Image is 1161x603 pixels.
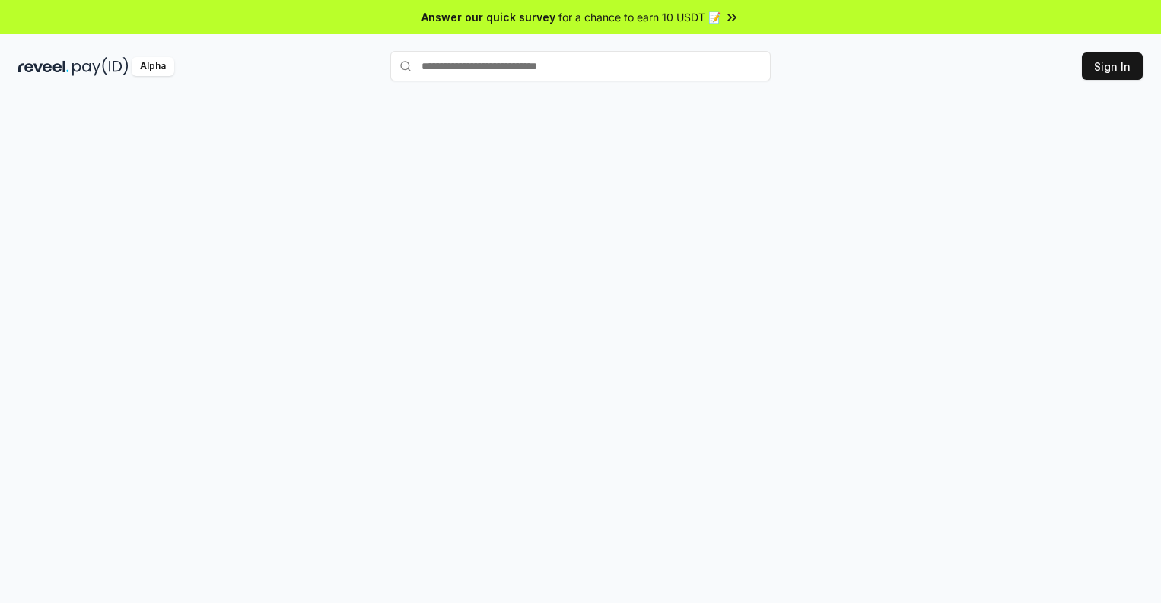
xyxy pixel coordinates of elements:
[421,9,555,25] span: Answer our quick survey
[132,57,174,76] div: Alpha
[558,9,721,25] span: for a chance to earn 10 USDT 📝
[72,57,129,76] img: pay_id
[1082,52,1143,80] button: Sign In
[18,57,69,76] img: reveel_dark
